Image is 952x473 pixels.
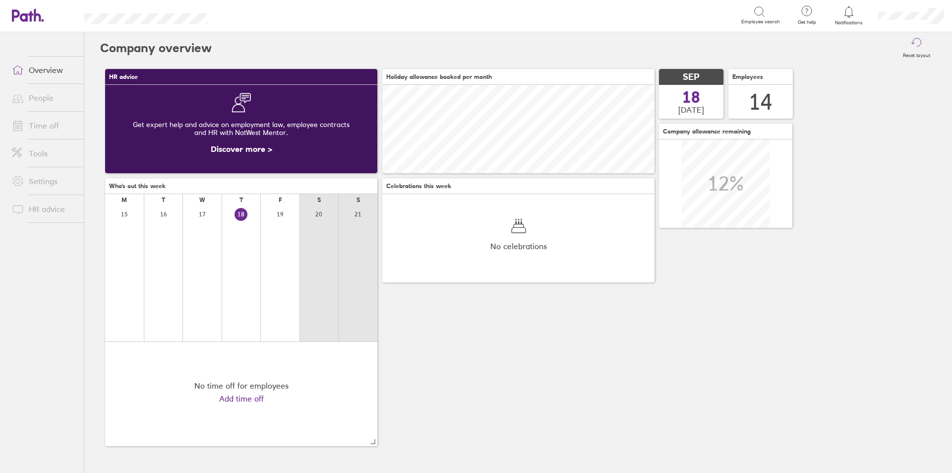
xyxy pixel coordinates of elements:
span: Employees [732,73,763,80]
a: Discover more > [211,144,272,154]
div: 14 [749,89,773,115]
div: T [162,197,165,203]
span: SEP [683,72,700,82]
span: [DATE] [678,105,704,114]
div: No time off for employees [194,381,289,390]
button: Reset layout [897,32,936,64]
div: M [121,197,127,203]
span: Celebrations this week [386,183,451,190]
h2: Company overview [100,32,212,64]
div: T [239,197,243,203]
a: HR advice [4,199,84,219]
div: W [199,197,205,203]
div: F [279,197,282,203]
span: Employee search [741,19,780,25]
span: Holiday allowance booked per month [386,73,492,80]
label: Reset layout [897,50,936,59]
span: Company allowance remaining [663,128,751,135]
a: Overview [4,60,84,80]
span: No celebrations [490,242,547,251]
div: Get expert help and advice on employment law, employee contracts and HR with NatWest Mentor. [113,113,369,144]
a: Tools [4,143,84,163]
div: Search [235,10,260,19]
a: People [4,88,84,108]
a: Notifications [833,5,865,26]
span: HR advice [109,73,138,80]
span: 18 [682,89,700,105]
div: S [317,197,321,203]
a: Add time off [219,394,264,403]
div: S [357,197,360,203]
span: Get help [791,19,823,25]
span: Who's out this week [109,183,166,190]
span: Notifications [833,20,865,26]
a: Time off [4,116,84,135]
a: Settings [4,171,84,191]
